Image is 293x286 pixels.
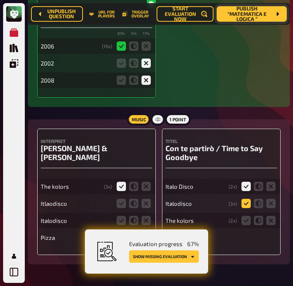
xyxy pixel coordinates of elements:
[165,138,277,144] h4: Titel
[223,6,271,22] span: Publish “Matematica e logica ”
[129,31,138,37] small: 0 %
[6,25,22,40] a: My Quizzes
[104,184,112,189] div: ( 3 x)
[165,183,226,190] div: Italo Disco
[165,200,226,207] div: Italodisco
[6,248,22,264] a: My Account
[157,6,214,22] button: Start evaluation now
[31,6,83,22] button: Unpublish question
[122,10,150,18] button: Trigger Overlay
[41,77,112,84] div: 2008
[41,60,112,67] div: 2002
[229,184,237,189] div: ( 2 x)
[89,10,116,18] button: URL for players
[41,234,112,241] div: Pizza
[41,144,152,162] h3: [PERSON_NAME] & [PERSON_NAME]
[47,9,77,19] span: Unpublish question
[41,200,112,207] div: Itlaodisco
[41,43,99,50] div: 2006
[127,113,150,126] div: Music
[41,217,112,224] div: Italodisco
[41,183,101,190] div: The kolors
[229,201,237,206] div: ( 3 x)
[229,218,237,223] div: ( 2 x)
[41,138,152,144] h4: Interpret
[117,31,126,37] small: 83 %
[141,31,151,37] small: 17 %
[129,250,199,263] button: Show missing evaluation
[165,113,191,126] div: 1 point
[187,240,199,247] span: 67 %
[217,6,287,22] button: Publish “Matematica e logica ”
[6,56,22,71] a: Overlays
[129,240,183,247] span: Evaluation progress
[163,6,198,22] span: Start evaluation now
[102,43,112,49] div: ( 10 x)
[165,144,277,162] h3: Con te partirò / Time to Say Goodbye
[165,217,226,224] div: The kolors
[6,40,22,56] a: Quiz Library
